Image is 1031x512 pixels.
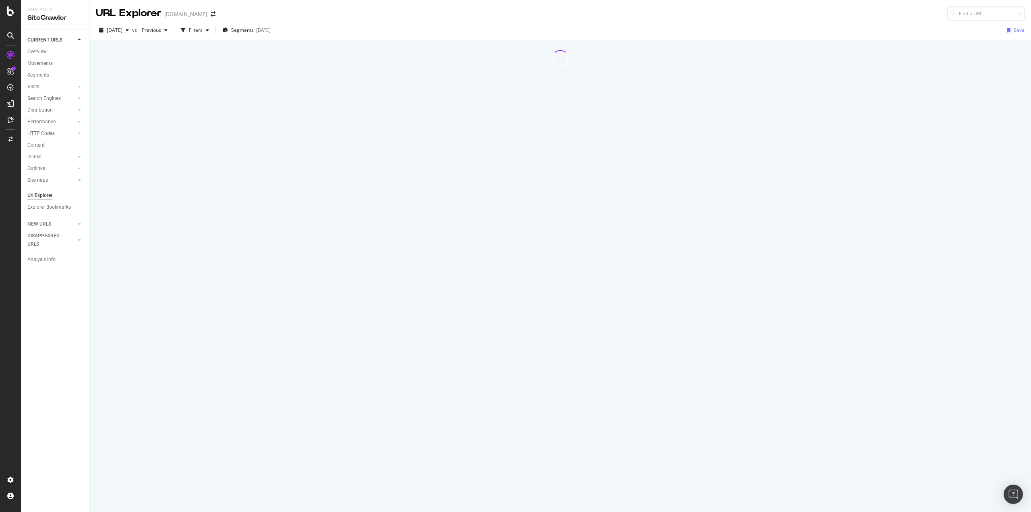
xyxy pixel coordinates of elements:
div: Url Explorer [27,191,52,200]
a: Outlinks [27,164,75,173]
div: Explorer Bookmarks [27,203,71,211]
a: Distribution [27,106,75,114]
span: Segments [231,27,254,33]
button: Previous [139,24,171,37]
div: URL Explorer [96,6,161,20]
div: Sitemaps [27,176,48,184]
div: Filters [189,27,203,33]
div: DISAPPEARED URLS [27,232,68,249]
div: NEW URLS [27,220,51,228]
a: Movements [27,59,83,68]
div: SiteCrawler [27,13,83,23]
div: Outlinks [27,164,45,173]
div: Distribution [27,106,53,114]
div: arrow-right-arrow-left [211,11,215,17]
div: Visits [27,83,39,91]
div: Search Engines [27,94,61,103]
div: Performance [27,118,56,126]
button: [DATE] [96,24,132,37]
a: Inlinks [27,153,75,161]
div: Save [1014,27,1025,33]
a: DISAPPEARED URLS [27,232,75,249]
div: Overview [27,48,47,56]
span: vs [132,27,139,33]
a: CURRENT URLS [27,36,75,44]
div: HTTP Codes [27,129,55,138]
div: Open Intercom Messenger [1004,485,1023,504]
div: Inlinks [27,153,41,161]
span: Previous [139,27,161,33]
div: [DATE] [256,27,271,33]
a: Analysis Info [27,255,83,264]
input: Find a URL [947,6,1025,21]
a: NEW URLS [27,220,75,228]
a: Overview [27,48,83,56]
button: Segments[DATE] [219,24,274,37]
button: Filters [178,24,212,37]
a: Performance [27,118,75,126]
span: 2025 Sep. 5th [107,27,122,33]
div: Content [27,141,45,149]
div: CURRENT URLS [27,36,62,44]
button: Save [1004,24,1025,37]
a: Visits [27,83,75,91]
div: Movements [27,59,53,68]
div: Segments [27,71,49,79]
div: Analysis Info [27,255,56,264]
a: Search Engines [27,94,75,103]
a: Explorer Bookmarks [27,203,83,211]
a: Segments [27,71,83,79]
a: HTTP Codes [27,129,75,138]
a: Sitemaps [27,176,75,184]
a: Content [27,141,83,149]
div: Analytics [27,6,83,13]
div: [DOMAIN_NAME] [164,10,207,18]
a: Url Explorer [27,191,83,200]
